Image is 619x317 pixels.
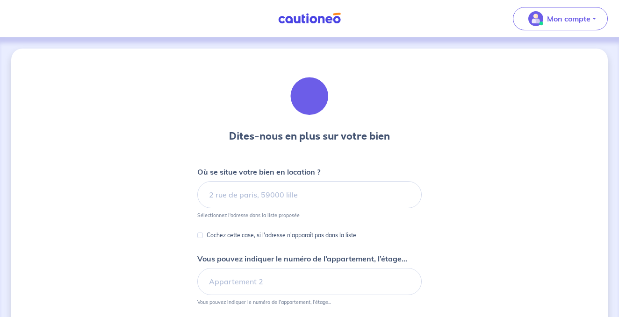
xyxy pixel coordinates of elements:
[274,13,345,24] img: Cautioneo
[513,7,608,30] button: illu_account_valid_menu.svgMon compte
[197,299,331,305] p: Vous pouvez indiquer le numéro de l’appartement, l’étage...
[197,166,320,177] p: Où se situe votre bien en location ?
[207,230,356,241] p: Cochez cette case, si l'adresse n'apparaît pas dans la liste
[284,71,335,121] img: illu_houses.svg
[197,268,422,295] input: Appartement 2
[197,253,407,264] p: Vous pouvez indiquer le numéro de l’appartement, l’étage...
[229,129,390,144] h3: Dites-nous en plus sur votre bien
[528,11,543,26] img: illu_account_valid_menu.svg
[547,13,590,24] p: Mon compte
[197,181,422,208] input: 2 rue de paris, 59000 lille
[197,212,300,218] p: Sélectionnez l'adresse dans la liste proposée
